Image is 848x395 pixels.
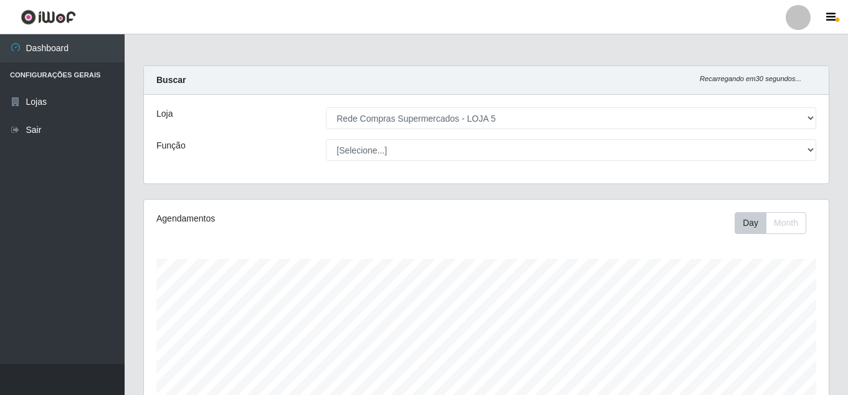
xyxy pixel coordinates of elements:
[156,75,186,85] strong: Buscar
[156,107,173,120] label: Loja
[735,212,766,234] button: Day
[156,139,186,152] label: Função
[700,75,801,82] i: Recarregando em 30 segundos...
[735,212,816,234] div: Toolbar with button groups
[21,9,76,25] img: CoreUI Logo
[766,212,806,234] button: Month
[735,212,806,234] div: First group
[156,212,421,225] div: Agendamentos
